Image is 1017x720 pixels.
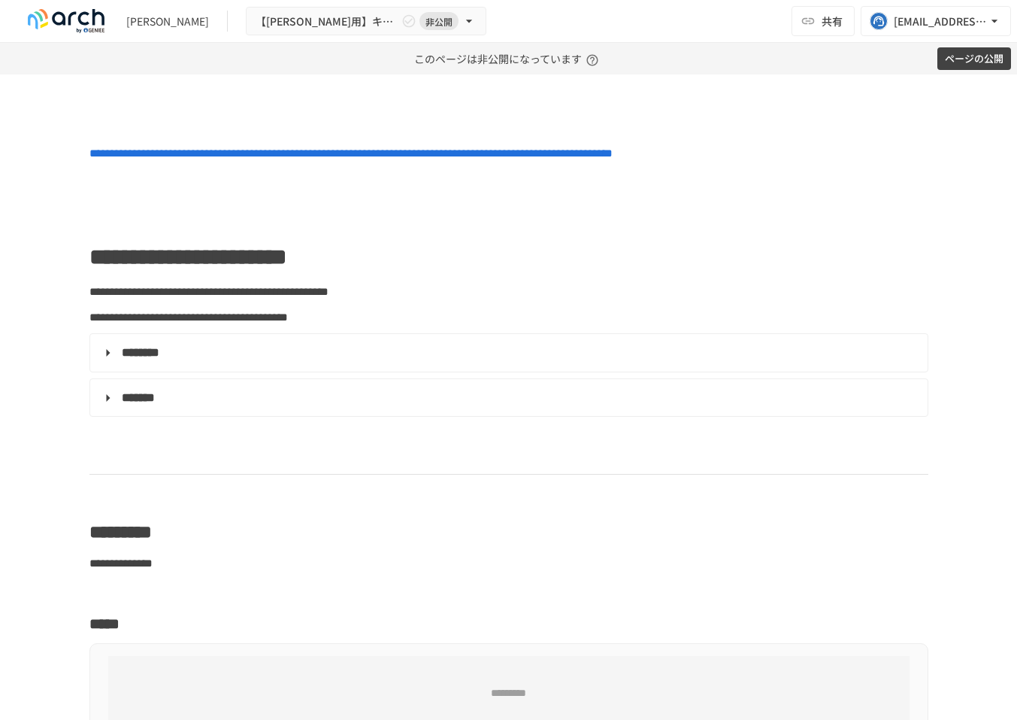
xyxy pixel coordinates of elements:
span: 非公開 [419,14,459,29]
div: [EMAIL_ADDRESS][DOMAIN_NAME] [894,12,987,31]
span: 共有 [822,13,843,29]
button: ページの公開 [937,47,1011,71]
button: 共有 [792,6,855,36]
button: [EMAIL_ADDRESS][DOMAIN_NAME] [861,6,1011,36]
p: このページは非公開になっています [414,43,603,74]
img: logo-default@2x-9cf2c760.svg [18,9,114,33]
button: 【[PERSON_NAME]用】キャッチアップの進め方非公開 [246,7,486,36]
div: [PERSON_NAME] [126,14,209,29]
span: 【[PERSON_NAME]用】キャッチアップの進め方 [256,12,398,31]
